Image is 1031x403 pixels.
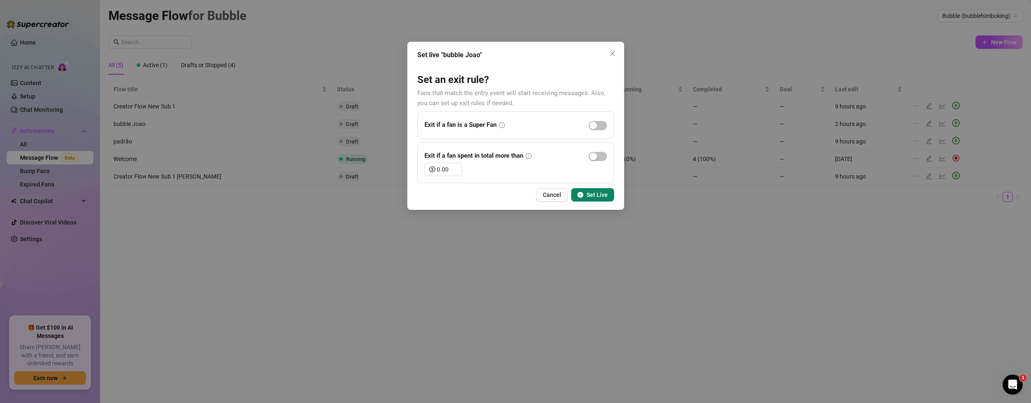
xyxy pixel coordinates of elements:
span: play-circle [577,192,583,198]
button: Cancel [536,188,568,201]
span: Close [606,50,619,57]
span: info-circle [499,122,505,128]
span: Cancel [543,191,561,198]
span: info-circle [526,153,532,159]
strong: Exit if a fan is a Super Fan [424,121,497,128]
span: Fans that match the entry event will start receiving messages. Also, you can set up exit rules if... [417,89,605,107]
strong: Exit if a fan spent in total more than [424,152,523,159]
button: Close [606,47,619,60]
iframe: Intercom live chat [1003,375,1023,395]
span: 1 [1020,375,1026,381]
span: close [609,50,616,57]
div: Set live "bubble Joao" [417,50,614,60]
h3: Set an exit rule? [417,73,614,87]
button: Set Live [571,188,614,201]
span: Set Live [587,191,608,198]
